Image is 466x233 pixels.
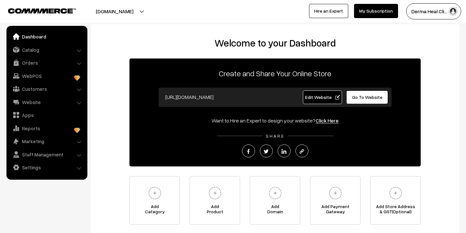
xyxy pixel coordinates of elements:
a: Apps [8,109,85,121]
img: COMMMERCE [8,8,76,13]
img: plus.svg [327,184,344,202]
a: Settings [8,162,85,173]
span: Add Product [190,204,240,217]
span: Go To Website [352,94,383,100]
a: AddProduct [190,176,240,225]
a: Website [8,96,85,108]
a: Catalog [8,44,85,56]
span: Add Store Address & GST(Optional) [371,204,420,217]
a: My Subscription [354,4,398,18]
a: Edit Website [303,90,342,104]
img: plus.svg [266,184,284,202]
img: plus.svg [206,184,224,202]
a: Add PaymentGateway [310,176,361,225]
a: Add Store Address& GST(Optional) [370,176,421,225]
a: AddDomain [250,176,300,225]
div: Want to Hire an Expert to design your website? [129,117,421,124]
a: Click Here [316,117,338,124]
button: Derma Heal Cli… [406,3,461,19]
img: plus.svg [387,184,405,202]
p: Create and Share Your Online Store [129,68,421,79]
a: COMMMERCE [8,6,65,14]
img: user [448,6,458,16]
span: Add Domain [250,204,300,217]
a: Go To Website [346,90,388,104]
a: Marketing [8,135,85,147]
span: Edit Website [305,94,340,100]
span: Add Payment Gateway [310,204,360,217]
a: Staff Management [8,149,85,160]
h2: Welcome to your Dashboard [97,37,453,49]
a: Reports [8,122,85,134]
a: Customers [8,83,85,95]
span: Add Category [130,204,180,217]
a: AddCategory [129,176,180,225]
img: plus.svg [146,184,164,202]
span: SHARE [262,133,288,139]
a: Dashboard [8,31,85,42]
a: Hire an Expert [309,4,348,18]
button: [DOMAIN_NAME] [73,3,156,19]
a: WebPOS [8,70,85,82]
a: Orders [8,57,85,69]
